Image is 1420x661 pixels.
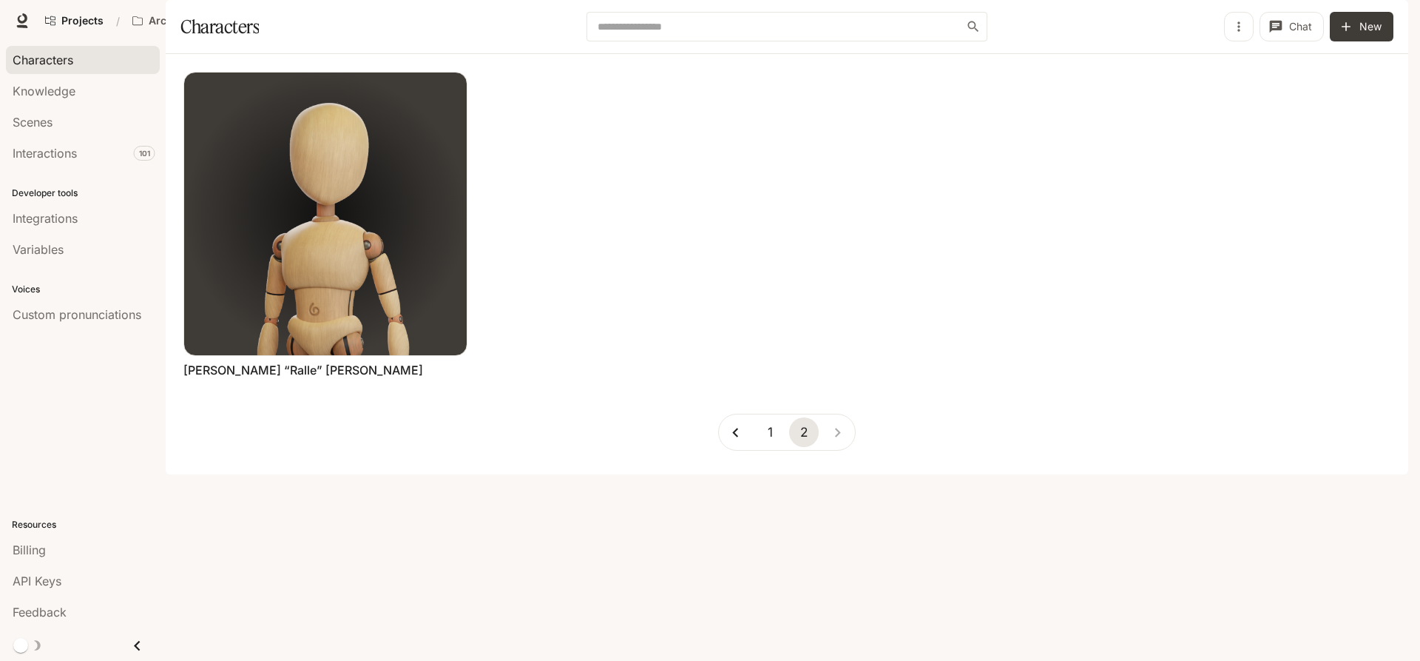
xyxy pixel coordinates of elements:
button: New [1330,12,1393,41]
div: / [110,13,126,29]
a: [PERSON_NAME] “Ralle” [PERSON_NAME] [183,362,423,378]
span: Projects [61,15,104,27]
button: Go to previous page [721,417,751,447]
button: page 2 [789,417,819,447]
img: Ralf “Ralle” Otten [184,73,467,355]
button: Go to page 1 [755,417,785,447]
button: Chat [1260,12,1324,41]
nav: pagination navigation [718,414,856,451]
p: ArchiveOfResistance [149,15,231,27]
a: Go to projects [38,6,110,36]
button: Open workspace menu [126,6,254,36]
h1: Characters [180,12,259,41]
